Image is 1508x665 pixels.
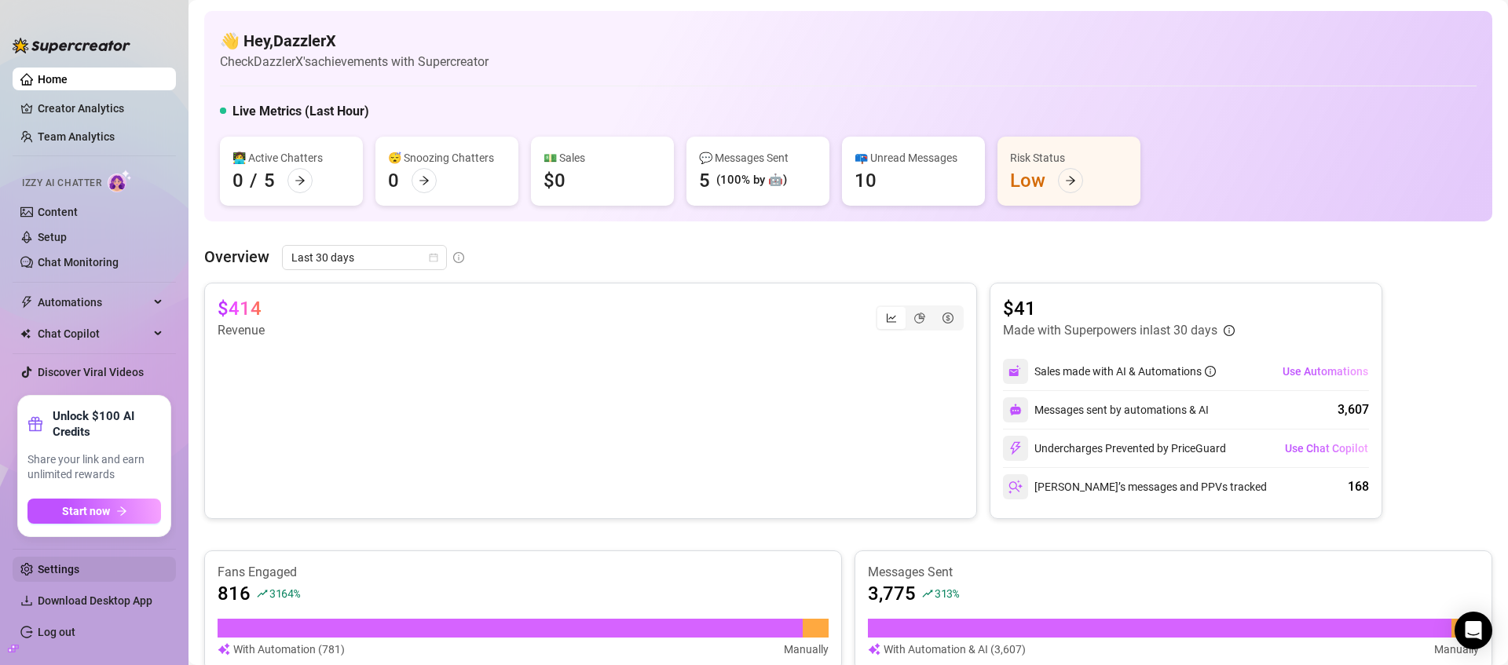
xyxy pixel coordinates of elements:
[1284,436,1369,461] button: Use Chat Copilot
[388,149,506,166] div: 😴 Snoozing Chatters
[1003,474,1267,499] div: [PERSON_NAME]’s messages and PPVs tracked
[884,641,1026,658] article: With Automation & AI (3,607)
[27,452,161,483] span: Share your link and earn unlimited rewards
[13,38,130,53] img: logo-BBDzfeDw.svg
[868,581,916,606] article: 3,775
[220,52,489,71] article: Check DazzlerX's achievements with Supercreator
[20,296,33,309] span: thunderbolt
[1338,400,1369,419] div: 3,607
[699,149,817,166] div: 💬 Messages Sent
[218,564,829,581] article: Fans Engaged
[218,321,265,340] article: Revenue
[855,168,877,193] div: 10
[868,564,1479,581] article: Messages Sent
[218,296,262,321] article: $414
[218,581,251,606] article: 816
[1009,404,1022,416] img: svg%3e
[269,586,300,601] span: 3164 %
[38,626,75,638] a: Log out
[27,416,43,432] span: gift
[233,641,345,658] article: With Automation (781)
[876,305,964,331] div: segmented control
[544,149,661,166] div: 💵 Sales
[38,366,144,378] a: Discover Viral Videos
[204,245,269,269] article: Overview
[453,252,464,263] span: info-circle
[38,231,67,243] a: Setup
[699,168,710,193] div: 5
[264,168,275,193] div: 5
[220,30,489,52] h4: 👋 Hey, DazzlerX
[232,102,369,121] h5: Live Metrics (Last Hour)
[1065,175,1076,186] span: arrow-right
[38,256,119,269] a: Chat Monitoring
[20,328,31,339] img: Chat Copilot
[8,643,19,654] span: build
[1282,359,1369,384] button: Use Automations
[53,408,161,440] strong: Unlock $100 AI Credits
[1034,363,1216,380] div: Sales made with AI & Automations
[257,588,268,599] span: rise
[38,96,163,121] a: Creator Analytics
[38,321,149,346] span: Chat Copilot
[914,312,925,323] span: pie-chart
[232,168,243,193] div: 0
[1455,612,1492,649] div: Open Intercom Messenger
[1003,296,1235,321] article: $41
[295,175,306,186] span: arrow-right
[38,206,78,218] a: Content
[1003,397,1209,422] div: Messages sent by automations & AI
[1010,149,1128,166] div: Risk Status
[20,594,33,607] span: download
[922,588,933,599] span: rise
[935,586,959,601] span: 313 %
[108,170,132,192] img: AI Chatter
[1008,480,1023,494] img: svg%3e
[855,149,972,166] div: 📪 Unread Messages
[1434,641,1479,658] article: Manually
[784,641,829,658] article: Manually
[38,290,149,315] span: Automations
[218,641,230,658] img: svg%3e
[419,175,430,186] span: arrow-right
[1008,364,1023,378] img: svg%3e
[1285,442,1368,455] span: Use Chat Copilot
[1003,321,1217,340] article: Made with Superpowers in last 30 days
[116,506,127,517] span: arrow-right
[27,499,161,524] button: Start nowarrow-right
[1283,365,1368,378] span: Use Automations
[62,505,110,517] span: Start now
[38,130,115,143] a: Team Analytics
[429,253,438,262] span: calendar
[544,168,565,193] div: $0
[1348,477,1369,496] div: 168
[1224,325,1235,336] span: info-circle
[38,563,79,575] a: Settings
[232,149,350,166] div: 👩‍💻 Active Chatters
[388,168,399,193] div: 0
[886,312,897,323] span: line-chart
[942,312,953,323] span: dollar-circle
[1205,366,1216,377] span: info-circle
[716,171,787,190] div: (100% by 🤖)
[1003,436,1226,461] div: Undercharges Prevented by PriceGuard
[38,73,68,86] a: Home
[38,594,152,607] span: Download Desktop App
[868,641,880,658] img: svg%3e
[291,246,437,269] span: Last 30 days
[22,176,101,191] span: Izzy AI Chatter
[1008,441,1023,455] img: svg%3e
